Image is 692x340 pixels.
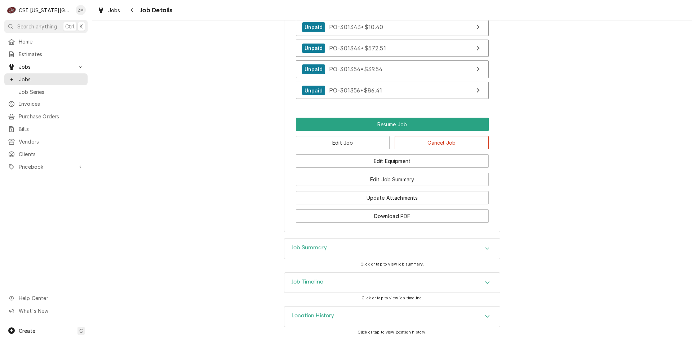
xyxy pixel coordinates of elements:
span: Click or tap to view job timeline. [361,296,423,300]
span: Purchase Orders [19,113,84,120]
div: Button Group Row [296,168,489,186]
span: C [79,327,83,335]
span: Ctrl [65,23,75,30]
div: Accordion Header [284,307,500,327]
a: View Purchase Order [296,60,489,78]
a: Home [4,36,88,47]
div: Purchase Orders [296,9,489,103]
span: Job Details [138,5,173,15]
div: Job Timeline [284,272,500,293]
span: Jobs [19,63,73,71]
span: Create [19,328,35,334]
button: Update Attachments [296,191,489,204]
div: Accordion Header [284,273,500,293]
a: View Purchase Order [296,82,489,99]
h3: Job Timeline [292,278,323,285]
a: Go to Pricebook [4,161,88,173]
a: Go to What's New [4,305,88,317]
button: Accordion Details Expand Trigger [284,307,500,327]
span: Search anything [17,23,57,30]
button: Accordion Details Expand Trigger [284,273,500,293]
span: Click or tap to view location history. [358,330,426,335]
div: Button Group Row [296,131,489,149]
h3: Job Summary [292,244,327,251]
div: Unpaid [302,64,325,74]
div: Accordion Header [284,239,500,259]
div: Button Group Row [296,204,489,223]
span: Vendors [19,138,84,145]
button: Accordion Details Expand Trigger [284,239,500,259]
span: Jobs [19,76,84,83]
span: Estimates [19,50,84,58]
button: Search anythingCtrlK [4,20,88,33]
span: Job Series [19,88,84,96]
h3: Location History [292,312,334,319]
div: Button Group Row [296,118,489,131]
a: Purchase Orders [4,110,88,122]
span: K [80,23,83,30]
span: Pricebook [19,163,73,171]
a: Jobs [4,73,88,85]
span: PO-301344 • $572.51 [329,44,386,51]
div: Job Summary [284,238,500,259]
button: Edit Job [296,136,390,149]
a: Go to Jobs [4,61,88,73]
button: Download PDF [296,209,489,223]
a: Estimates [4,48,88,60]
a: Job Series [4,86,88,98]
a: Jobs [94,4,123,16]
span: Help Center [19,294,83,302]
button: Resume Job [296,118,489,131]
a: Vendors [4,136,88,148]
button: Navigate back [127,4,138,16]
a: Clients [4,148,88,160]
span: Jobs [108,6,120,14]
div: Button Group Row [296,149,489,168]
a: Invoices [4,98,88,110]
div: Button Group Row [296,186,489,204]
a: Go to Help Center [4,292,88,304]
span: What's New [19,307,83,314]
div: Location History [284,306,500,327]
span: Invoices [19,100,84,108]
div: Zach Masters's Avatar [76,5,86,15]
div: Button Group [296,118,489,223]
button: Edit Equipment [296,154,489,168]
span: PO-301356 • $86.41 [329,87,382,94]
div: Unpaid [302,44,325,53]
span: Home [19,38,84,45]
div: ZM [76,5,86,15]
span: Click or tap to view job summary. [360,262,424,267]
button: Edit Job Summary [296,173,489,186]
a: Bills [4,123,88,135]
span: PO-301354 • $39.54 [329,65,383,73]
span: Clients [19,150,84,158]
a: View Purchase Order [296,40,489,57]
div: Unpaid [302,86,325,95]
div: CSI Kansas City.'s Avatar [6,5,17,15]
a: View Purchase Order [296,18,489,36]
div: CSI [US_STATE][GEOGRAPHIC_DATA]. [19,6,72,14]
div: Unpaid [302,22,325,32]
span: PO-301343 • $10.40 [329,23,383,31]
button: Cancel Job [395,136,489,149]
span: Bills [19,125,84,133]
div: C [6,5,17,15]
